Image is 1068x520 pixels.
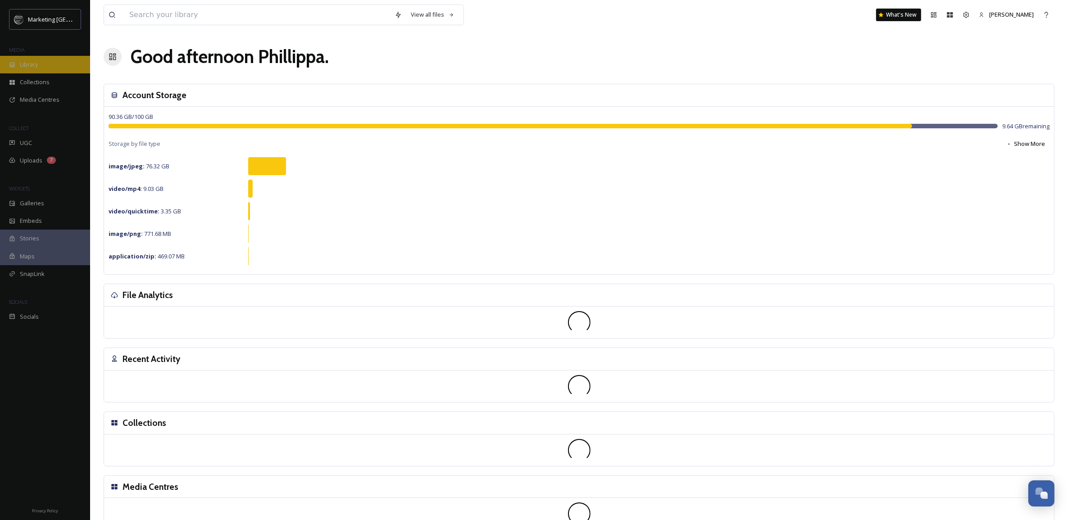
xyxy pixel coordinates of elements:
h3: Media Centres [123,480,178,493]
button: Show More [1002,135,1050,153]
button: Open Chat [1028,480,1054,506]
strong: video/mp4 : [109,185,142,193]
img: MC-Logo-01.svg [14,15,23,24]
span: COLLECT [9,125,28,131]
a: What's New [876,9,921,21]
a: View all files [406,6,459,23]
span: Collections [20,78,50,86]
span: Media Centres [20,95,59,104]
span: 9.64 GB remaining [1002,122,1050,131]
span: Stories [20,234,39,243]
span: 90.36 GB / 100 GB [109,113,153,121]
span: Socials [20,312,39,321]
span: 771.68 MB [109,230,171,238]
span: Galleries [20,199,44,208]
span: 76.32 GB [109,162,169,170]
a: [PERSON_NAME] [974,6,1038,23]
span: [PERSON_NAME] [989,10,1034,18]
span: 3.35 GB [109,207,181,215]
h3: Collections [123,416,166,430]
strong: image/jpeg : [109,162,145,170]
span: WIDGETS [9,185,30,192]
span: Marketing [GEOGRAPHIC_DATA] [28,15,114,23]
span: MEDIA [9,46,25,53]
span: Library [20,60,38,69]
div: 7 [47,157,56,164]
span: Uploads [20,156,42,165]
strong: image/png : [109,230,143,238]
span: 9.03 GB [109,185,164,193]
span: UGC [20,139,32,147]
strong: video/quicktime : [109,207,159,215]
span: Privacy Policy [32,508,58,514]
a: Privacy Policy [32,505,58,515]
span: Embeds [20,217,42,225]
input: Search your library [125,5,390,25]
h3: Account Storage [123,89,186,102]
span: 469.07 MB [109,252,185,260]
h3: Recent Activity [123,353,180,366]
span: Storage by file type [109,140,160,148]
strong: application/zip : [109,252,156,260]
h1: Good afternoon Phillippa . [131,43,329,70]
span: SnapLink [20,270,45,278]
h3: File Analytics [123,289,173,302]
span: SOCIALS [9,298,27,305]
span: Maps [20,252,35,261]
